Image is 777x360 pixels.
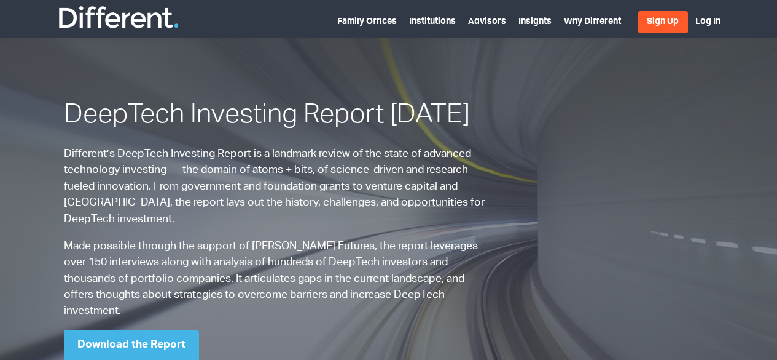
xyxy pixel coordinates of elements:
a: Insights [518,18,552,26]
a: Advisors [468,18,506,26]
a: Sign Up [638,11,688,33]
p: Different’s DeepTech Investing Report is a landmark review of the state of advanced technology in... [64,146,491,228]
img: Different Funds [57,5,180,30]
h1: DeepTech Investing Report [DATE] [64,98,491,135]
p: Made possible through the support of [PERSON_NAME] Futures, the report leverages over 150 intervi... [64,239,491,320]
a: Log In [695,18,720,26]
a: Why Different [564,18,621,26]
a: Institutions [409,18,456,26]
a: Family Offices [337,18,397,26]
